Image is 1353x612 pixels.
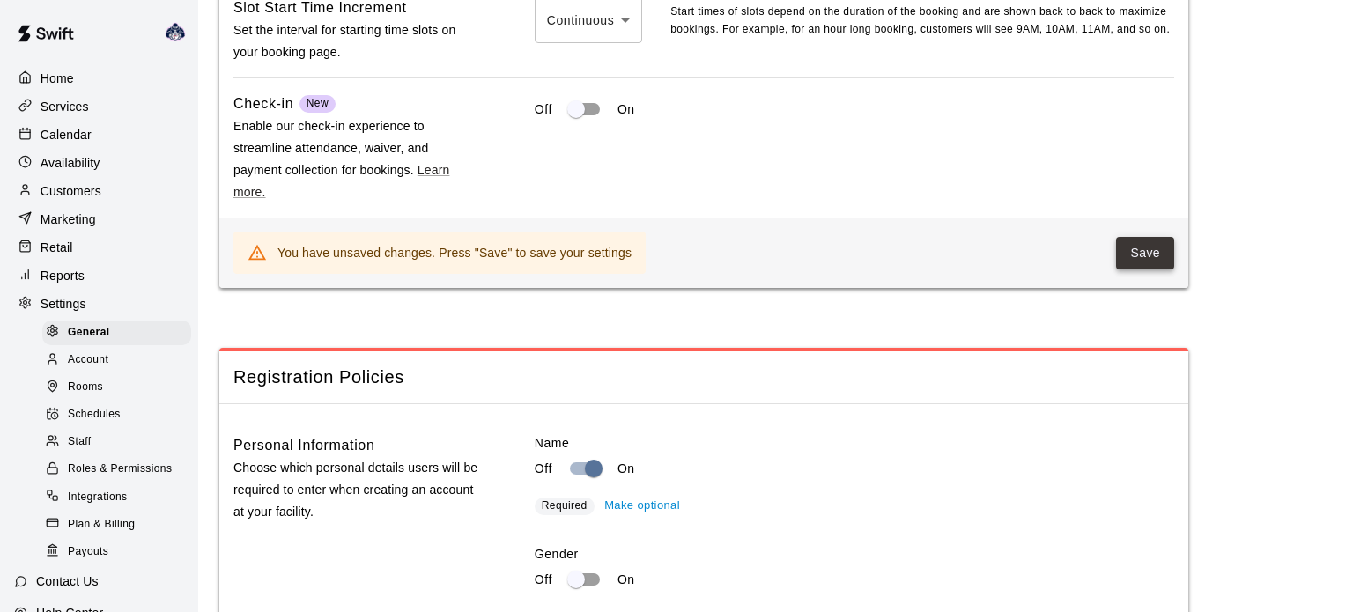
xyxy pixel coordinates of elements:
[14,206,184,232] a: Marketing
[68,406,121,424] span: Schedules
[42,511,198,538] a: Plan & Billing
[41,98,89,115] p: Services
[42,456,198,483] a: Roles & Permissions
[68,324,110,342] span: General
[14,262,184,289] a: Reports
[42,457,191,482] div: Roles & Permissions
[14,178,184,204] a: Customers
[1116,237,1174,269] button: Save
[68,543,108,561] span: Payouts
[670,4,1174,39] p: Start times of slots depend on the duration of the booking and are shown back to back to maximize...
[617,460,635,478] p: On
[535,100,552,119] p: Off
[233,434,374,457] h6: Personal Information
[41,267,85,284] p: Reports
[68,489,128,506] span: Integrations
[42,321,191,345] div: General
[41,182,101,200] p: Customers
[68,379,103,396] span: Rooms
[14,291,184,317] a: Settings
[42,485,191,510] div: Integrations
[42,375,191,400] div: Rooms
[277,237,632,269] div: You have unsaved changes. Press "Save" to save your settings
[307,97,329,109] span: New
[535,460,552,478] p: Off
[41,126,92,144] p: Calendar
[68,516,135,534] span: Plan & Billing
[41,239,73,256] p: Retail
[42,402,198,429] a: Schedules
[14,93,184,120] a: Services
[617,571,635,589] p: On
[42,319,198,346] a: General
[14,65,184,92] a: Home
[233,19,478,63] p: Set the interval for starting time slots on your booking page.
[41,295,86,313] p: Settings
[68,351,108,369] span: Account
[14,234,184,261] a: Retail
[42,483,198,511] a: Integrations
[41,210,96,228] p: Marketing
[68,461,172,478] span: Roles & Permissions
[14,150,184,176] a: Availability
[42,348,191,372] div: Account
[41,154,100,172] p: Availability
[233,365,1174,389] span: Registration Policies
[42,402,191,427] div: Schedules
[233,92,293,115] h6: Check-in
[42,430,191,454] div: Staff
[600,492,684,520] button: Make optional
[542,499,588,512] span: Required
[42,346,198,373] a: Account
[233,115,478,204] p: Enable our check-in experience to streamline attendance, waiver, and payment collection for booki...
[41,70,74,87] p: Home
[617,100,635,119] p: On
[535,434,1174,452] label: Name
[233,457,478,524] p: Choose which personal details users will be required to enter when creating an account at your fa...
[535,545,1174,563] label: Gender
[535,571,552,589] p: Off
[36,572,99,590] p: Contact Us
[161,14,198,49] div: Larry Yurkonis
[42,512,191,537] div: Plan & Billing
[42,538,198,565] a: Payouts
[165,21,186,42] img: Larry Yurkonis
[42,374,198,402] a: Rooms
[42,540,191,564] div: Payouts
[68,433,91,451] span: Staff
[42,429,198,456] a: Staff
[14,122,184,148] a: Calendar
